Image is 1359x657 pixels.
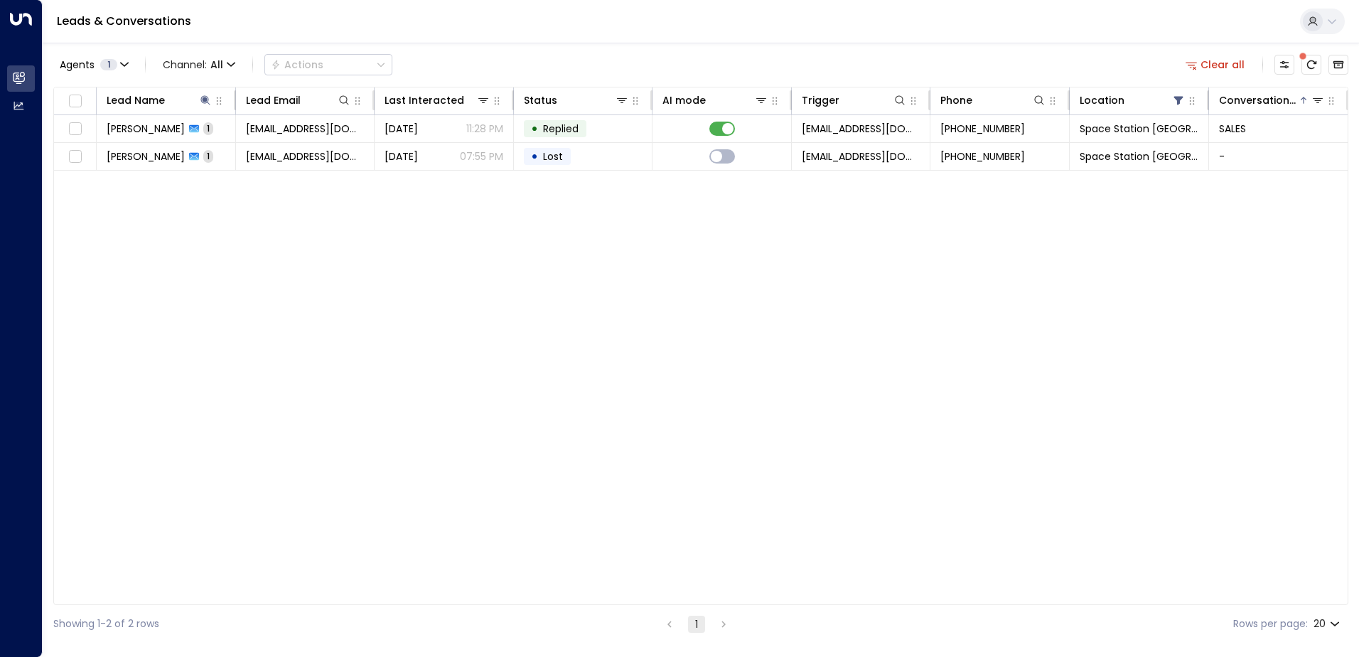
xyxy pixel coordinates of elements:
[246,122,365,136] span: yud.anastasiya@gmail.com
[662,92,768,109] div: AI mode
[1180,55,1251,75] button: Clear all
[940,149,1025,164] span: +447503751572
[66,92,84,110] span: Toggle select all
[940,92,1046,109] div: Phone
[210,59,223,70] span: All
[246,149,365,164] span: asouris11@gmail.com
[940,92,972,109] div: Phone
[1080,122,1198,136] span: Space Station Swiss Cottage
[271,58,323,71] div: Actions
[940,122,1025,136] span: +447984432232
[1328,55,1348,75] button: Archived Leads
[1209,143,1348,170] td: -
[802,92,908,109] div: Trigger
[157,55,241,75] span: Channel:
[264,54,392,75] div: Button group with a nested menu
[660,615,733,633] nav: pagination navigation
[60,60,95,70] span: Agents
[66,120,84,138] span: Toggle select row
[100,59,117,70] span: 1
[385,92,464,109] div: Last Interacted
[1219,92,1299,109] div: Conversation Type
[53,55,134,75] button: Agents1
[460,149,503,164] p: 07:55 PM
[524,92,630,109] div: Status
[802,92,839,109] div: Trigger
[157,55,241,75] button: Channel:All
[802,149,920,164] span: leads@space-station.co.uk
[543,122,579,136] span: Replied
[662,92,706,109] div: AI mode
[264,54,392,75] button: Actions
[802,122,920,136] span: leads@space-station.co.uk
[246,92,301,109] div: Lead Email
[107,92,165,109] div: Lead Name
[57,13,191,29] a: Leads & Conversations
[1274,55,1294,75] button: Customize
[1219,92,1326,109] div: Conversation Type
[1219,122,1246,136] span: SALES
[385,122,418,136] span: Yesterday
[385,92,490,109] div: Last Interacted
[1080,149,1198,164] span: Space Station Swiss Cottage
[107,92,213,109] div: Lead Name
[1301,55,1321,75] span: There are new threads available. Refresh the grid to view the latest updates.
[66,148,84,166] span: Toggle select row
[53,616,159,631] div: Showing 1-2 of 2 rows
[1314,614,1343,634] div: 20
[107,122,185,136] span: Anastasiia Malkovskaia
[466,122,503,136] p: 11:28 PM
[1080,92,1124,109] div: Location
[688,616,705,633] button: page 1
[531,144,538,169] div: •
[385,149,418,164] span: Jul 13, 2025
[107,149,185,164] span: Anastasia Souris
[524,92,557,109] div: Status
[543,149,563,164] span: Lost
[1233,616,1308,631] label: Rows per page:
[203,150,213,162] span: 1
[531,117,538,141] div: •
[203,122,213,134] span: 1
[246,92,352,109] div: Lead Email
[1080,92,1186,109] div: Location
